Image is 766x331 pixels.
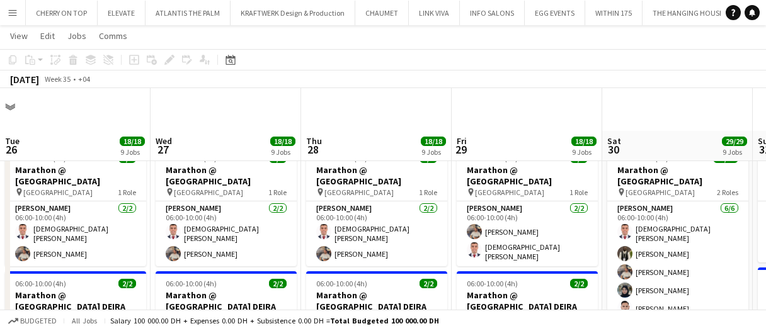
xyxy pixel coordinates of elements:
span: Jobs [67,30,86,42]
span: All jobs [69,316,100,325]
span: 2/2 [269,279,287,288]
span: 30 [605,142,621,157]
span: 18/18 [571,137,597,146]
button: ELEVATE [98,1,146,25]
span: 2/2 [118,279,136,288]
button: INFO SALONS [460,1,525,25]
a: Jobs [62,28,91,44]
span: [GEOGRAPHIC_DATA] [475,188,544,197]
span: Wed [156,135,172,147]
app-job-card: 06:00-10:00 (4h)2/2Marathon @ [GEOGRAPHIC_DATA] [GEOGRAPHIC_DATA]1 Role[PERSON_NAME]2/206:00-10:0... [5,146,146,266]
app-job-card: 06:00-10:00 (4h)2/2Marathon @ [GEOGRAPHIC_DATA] [GEOGRAPHIC_DATA]1 Role[PERSON_NAME]2/206:00-10:0... [156,146,297,266]
span: Thu [306,135,322,147]
span: 06:00-10:00 (4h) [467,279,518,288]
div: 9 Jobs [572,147,596,157]
div: 9 Jobs [120,147,144,157]
button: EGG EVENTS [525,1,585,25]
a: Comms [94,28,132,44]
app-card-role: [PERSON_NAME]2/206:00-10:00 (4h)[DEMOGRAPHIC_DATA][PERSON_NAME][PERSON_NAME] [156,201,297,266]
h3: Marathon @ [GEOGRAPHIC_DATA] DEIRA [306,289,447,312]
button: ATLANTIS THE PALM [146,1,231,25]
app-job-card: 06:00-10:00 (4h)2/2Marathon @ [GEOGRAPHIC_DATA] [GEOGRAPHIC_DATA]1 Role[PERSON_NAME]2/206:00-10:0... [457,146,598,266]
h3: Marathon @ [GEOGRAPHIC_DATA] DEIRA [156,289,297,312]
span: 18/18 [421,137,446,146]
div: +04 [78,74,90,84]
span: 1 Role [419,188,437,197]
a: Edit [35,28,60,44]
button: KRAFTWERK Design & Production [231,1,355,25]
a: View [5,28,33,44]
h3: Marathon @ [GEOGRAPHIC_DATA] [156,164,297,187]
button: LINK VIVA [409,1,460,25]
span: Budgeted [20,317,57,325]
h3: Marathon @ [GEOGRAPHIC_DATA] [306,164,447,187]
span: 06:00-10:00 (4h) [166,279,217,288]
span: 26 [3,142,20,157]
span: 1 Role [118,188,136,197]
span: Edit [40,30,55,42]
span: 2/2 [570,279,588,288]
span: 1 Role [569,188,588,197]
span: Sat [607,135,621,147]
h3: Marathon @ [GEOGRAPHIC_DATA] [457,164,598,187]
span: 18/18 [120,137,145,146]
span: [GEOGRAPHIC_DATA] [174,188,243,197]
span: 27 [154,142,172,157]
app-card-role: [PERSON_NAME]2/206:00-10:00 (4h)[DEMOGRAPHIC_DATA][PERSON_NAME][PERSON_NAME] [5,201,146,266]
h3: Marathon @ [GEOGRAPHIC_DATA] [5,164,146,187]
span: [GEOGRAPHIC_DATA] [324,188,394,197]
span: 18/18 [270,137,295,146]
span: [GEOGRAPHIC_DATA] [626,188,695,197]
button: Budgeted [6,314,59,328]
div: Salary 100 000.00 DH + Expenses 0.00 DH + Subsistence 0.00 DH = [110,316,439,325]
span: 2/2 [420,279,437,288]
span: 06:00-10:00 (4h) [15,279,66,288]
div: 9 Jobs [271,147,295,157]
div: 9 Jobs [723,147,746,157]
h3: Marathon @ [GEOGRAPHIC_DATA] [607,164,748,187]
button: CHAUMET [355,1,409,25]
button: WITHIN 175 [585,1,643,25]
span: Total Budgeted 100 000.00 DH [330,316,439,325]
span: [GEOGRAPHIC_DATA] [23,188,93,197]
span: View [10,30,28,42]
span: Fri [457,135,467,147]
app-job-card: 06:00-10:00 (4h)2/2Marathon @ [GEOGRAPHIC_DATA] [GEOGRAPHIC_DATA]1 Role[PERSON_NAME]2/206:00-10:0... [306,146,447,266]
span: 06:00-10:00 (4h) [316,279,367,288]
button: CHERRY ON TOP [26,1,98,25]
h3: Marathon @ [GEOGRAPHIC_DATA] DEIRA [5,289,146,312]
app-card-role: [PERSON_NAME]2/206:00-10:00 (4h)[DEMOGRAPHIC_DATA][PERSON_NAME][PERSON_NAME] [306,201,447,266]
span: Comms [99,30,127,42]
span: 29 [455,142,467,157]
h3: Marathon @ [GEOGRAPHIC_DATA] DEIRA [457,289,598,312]
span: 1 Role [268,188,287,197]
app-card-role: [PERSON_NAME]2/206:00-10:00 (4h)[PERSON_NAME][DEMOGRAPHIC_DATA][PERSON_NAME] [457,201,598,266]
span: 2 Roles [717,188,738,197]
button: THE HANGING HOUSE [643,1,734,25]
span: 28 [304,142,322,157]
span: Week 35 [42,74,73,84]
div: [DATE] [10,73,39,86]
span: Tue [5,135,20,147]
span: 29/29 [722,137,747,146]
div: 9 Jobs [421,147,445,157]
